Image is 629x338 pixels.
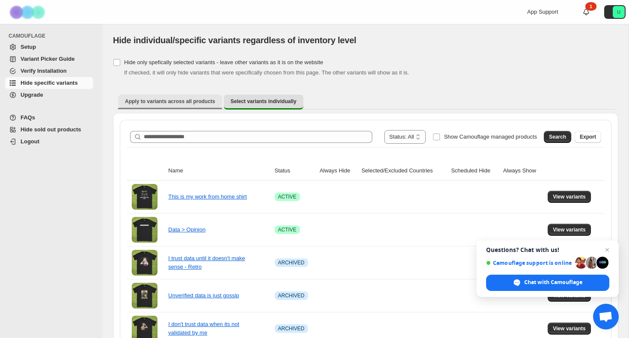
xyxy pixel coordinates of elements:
span: Camouflage support is online [486,260,572,266]
div: Open chat [593,304,619,329]
button: View variants [548,191,591,203]
th: Name [166,161,272,181]
span: Select variants individually [231,98,297,105]
span: Questions? Chat with us! [486,246,609,253]
a: I don't trust data when its not validated by me [168,321,239,336]
th: Selected/Excluded Countries [359,161,448,181]
span: Apply to variants across all products [125,98,215,105]
a: This is my work from home shirt [168,193,246,200]
span: ACTIVE [278,193,297,200]
span: Avatar with initials U [613,6,625,18]
img: This is my work from home shirt [132,184,157,210]
img: Data > Opinion [132,217,157,243]
span: Hide individual/specific variants regardless of inventory level [113,36,356,45]
span: View variants [553,325,586,332]
a: I trust data until it doesn't make sense - Retro [168,255,245,270]
a: Verify Installation [5,65,93,77]
span: Verify Installation [21,68,67,74]
th: Always Show [501,161,546,181]
span: ARCHIVED [278,325,305,332]
span: If checked, it will only hide variants that were specifically chosen from this page. The other va... [124,69,409,76]
span: View variants [553,226,586,233]
span: App Support [527,9,558,15]
button: Avatar with initials U [604,5,626,19]
a: Logout [5,136,93,148]
span: FAQs [21,114,35,121]
a: Setup [5,41,93,53]
a: 1 [582,8,590,16]
span: Show Camouflage managed products [444,133,537,140]
span: Hide only spefically selected variants - leave other variants as it is on the website [124,59,323,65]
a: Upgrade [5,89,93,101]
span: View variants [553,193,586,200]
img: Unverified data is just gossip [132,283,157,308]
span: Logout [21,138,39,145]
th: Status [272,161,317,181]
a: FAQs [5,112,93,124]
a: Unverified data is just gossip [168,292,239,299]
th: Always Hide [317,161,359,181]
span: Chat with Camouflage [524,279,582,286]
button: Export [575,131,601,143]
button: Select variants individually [224,95,303,110]
span: Export [580,133,596,140]
button: Search [544,131,571,143]
img: I trust data until it doesn't make sense - Retro [132,250,157,276]
span: Hide sold out products [21,126,81,133]
button: Apply to variants across all products [118,95,222,108]
a: Hide sold out products [5,124,93,136]
a: Variant Picker Guide [5,53,93,65]
div: Chat with Camouflage [486,275,609,291]
button: View variants [548,224,591,236]
button: View variants [548,323,591,335]
span: ACTIVE [278,226,297,233]
div: 1 [585,2,596,11]
span: ARCHIVED [278,292,305,299]
span: Setup [21,44,36,50]
text: U [617,9,620,15]
span: Upgrade [21,92,43,98]
img: Camouflage [7,0,50,24]
span: Search [549,133,566,140]
span: Variant Picker Guide [21,56,74,62]
span: Hide specific variants [21,80,78,86]
span: ARCHIVED [278,259,305,266]
a: Data > Opinion [168,226,205,233]
th: Scheduled Hide [448,161,501,181]
span: CAMOUFLAGE [9,33,97,39]
span: Close chat [602,245,612,255]
a: Hide specific variants [5,77,93,89]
